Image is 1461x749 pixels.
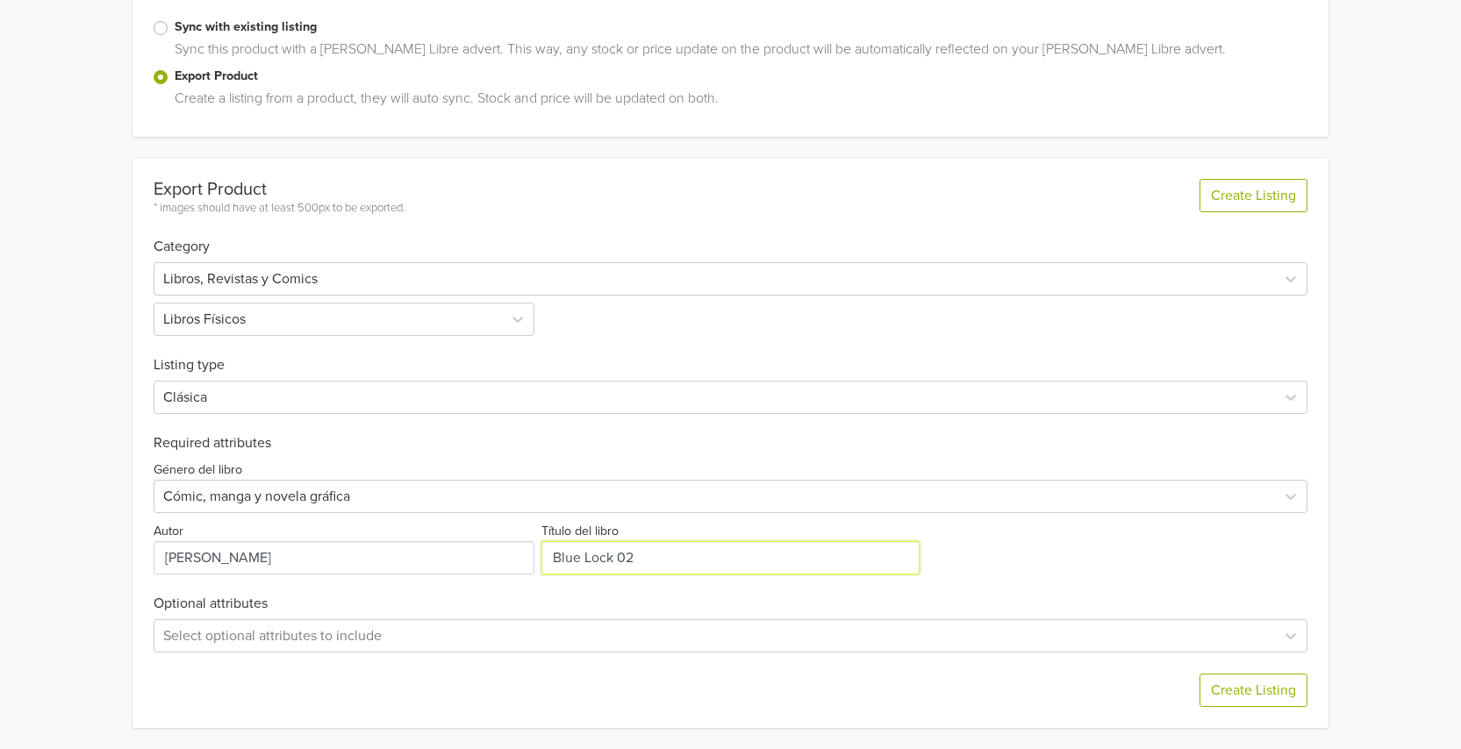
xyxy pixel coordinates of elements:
label: Autor [154,522,183,541]
div: Create a listing from a product, they will auto sync. Stock and price will be updated on both. [168,88,1307,116]
button: Create Listing [1200,674,1307,707]
div: Export Product [154,179,405,200]
h6: Optional attributes [154,596,1307,612]
h6: Listing type [154,336,1307,374]
div: * images should have at least 500px to be exported. [154,200,405,218]
label: Sync with existing listing [175,18,1307,37]
label: Título del libro [541,522,619,541]
h6: Category [154,218,1307,255]
button: Create Listing [1200,179,1307,212]
label: Género del libro [154,460,242,480]
h6: Required attributes [154,435,1307,452]
div: Sync this product with a [PERSON_NAME] Libre advert. This way, any stock or price update on the p... [168,39,1307,67]
label: Export Product [175,67,1307,86]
